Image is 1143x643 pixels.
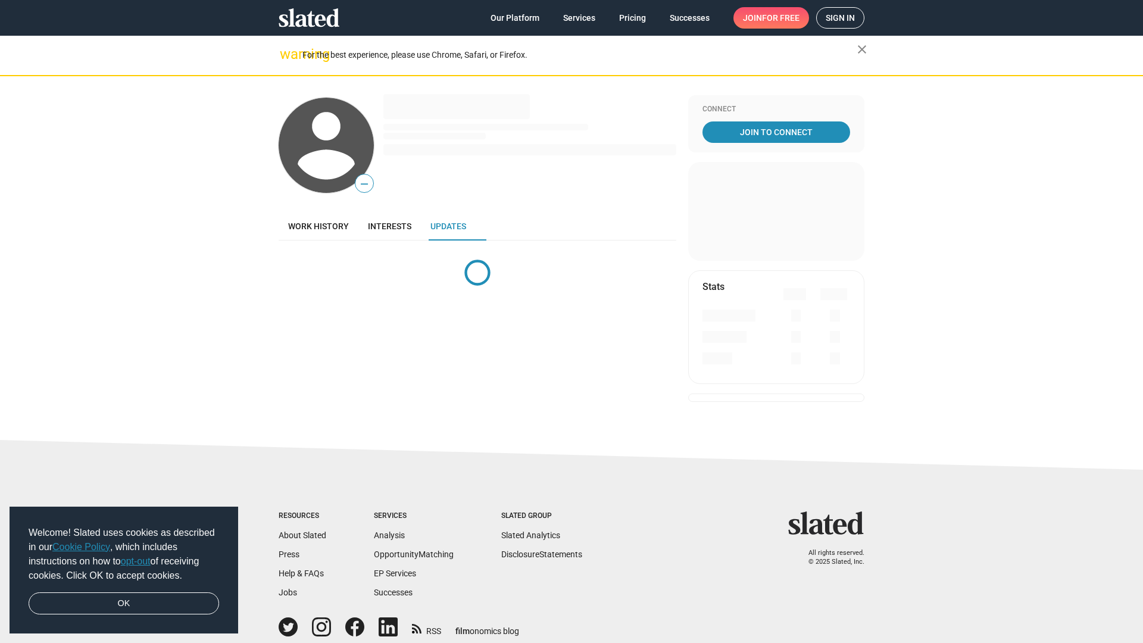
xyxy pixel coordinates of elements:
span: for free [762,7,800,29]
a: About Slated [279,530,326,540]
span: film [455,626,470,636]
a: filmonomics blog [455,616,519,637]
a: RSS [412,619,441,637]
a: Our Platform [481,7,549,29]
a: Jobs [279,588,297,597]
span: Interests [368,221,411,231]
div: cookieconsent [10,507,238,634]
span: Updates [430,221,466,231]
p: All rights reserved. © 2025 Slated, Inc. [796,549,864,566]
a: Work history [279,212,358,241]
span: Our Platform [491,7,539,29]
a: Interests [358,212,421,241]
a: EP Services [374,569,416,578]
a: opt-out [121,556,151,566]
mat-card-title: Stats [702,280,724,293]
span: Services [563,7,595,29]
mat-icon: close [855,42,869,57]
a: Join To Connect [702,121,850,143]
a: Services [554,7,605,29]
span: Join To Connect [705,121,848,143]
div: Services [374,511,454,521]
a: Successes [374,588,413,597]
span: Welcome! Slated uses cookies as described in our , which includes instructions on how to of recei... [29,526,219,583]
a: Help & FAQs [279,569,324,578]
span: — [355,176,373,192]
a: Slated Analytics [501,530,560,540]
span: Pricing [619,7,646,29]
a: OpportunityMatching [374,550,454,559]
span: Work history [288,221,349,231]
span: Sign in [826,8,855,28]
span: Successes [670,7,710,29]
a: Analysis [374,530,405,540]
a: Pricing [610,7,655,29]
a: Press [279,550,299,559]
div: Slated Group [501,511,582,521]
mat-icon: warning [280,47,294,61]
a: Successes [660,7,719,29]
a: Cookie Policy [52,542,110,552]
span: Join [743,7,800,29]
div: Resources [279,511,326,521]
a: DisclosureStatements [501,550,582,559]
a: Sign in [816,7,864,29]
a: Updates [421,212,476,241]
a: Joinfor free [733,7,809,29]
div: For the best experience, please use Chrome, Safari, or Firefox. [302,47,857,63]
div: Connect [702,105,850,114]
a: dismiss cookie message [29,592,219,615]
